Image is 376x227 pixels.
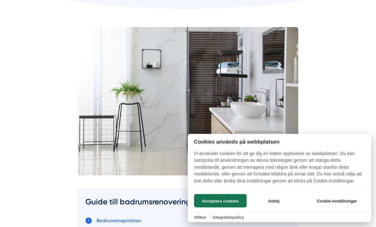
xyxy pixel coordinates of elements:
h2: Cookies används på webbplatsen [188,139,371,145]
button: Acceptera cookies [194,194,247,208]
button: Avböj [248,194,299,208]
p: Vi använder cookies för att ge dig en bättre upplevelse av webbplatsen. Du kan samtycka till anvä... [188,150,371,189]
button: Cookie-inställningar [309,194,365,208]
a: Villkor [194,215,206,220]
a: Integritetspolicy [213,215,244,220]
